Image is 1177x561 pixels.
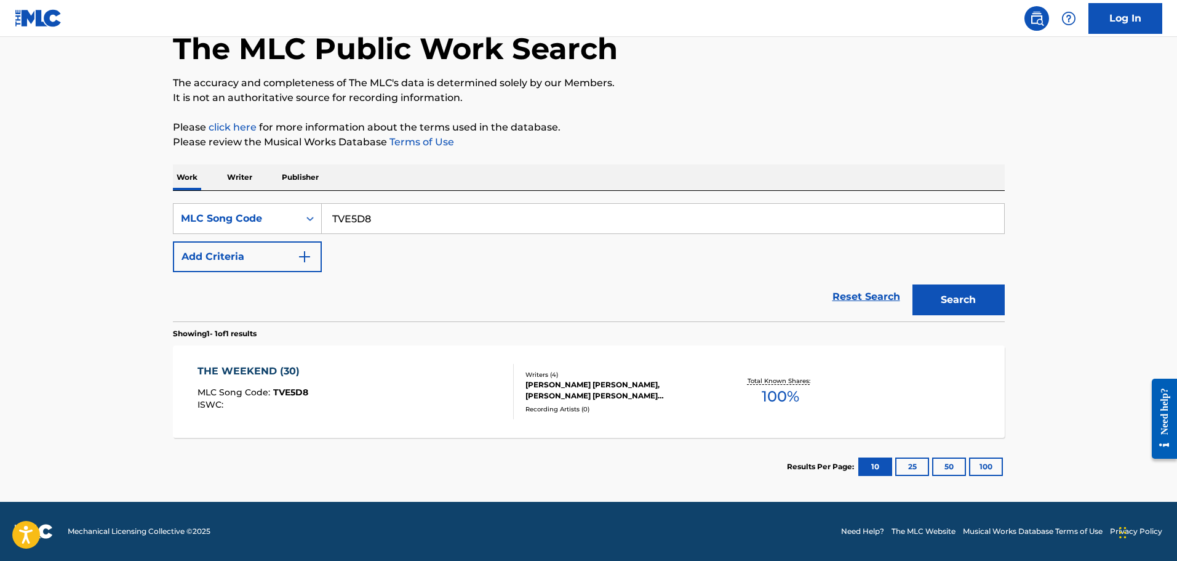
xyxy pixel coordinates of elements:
[525,405,711,414] div: Recording Artists ( 0 )
[762,385,799,408] span: 100 %
[387,136,454,148] a: Terms of Use
[173,30,618,67] h1: The MLC Public Work Search
[912,285,1005,315] button: Search
[273,387,308,398] span: TVE5D8
[173,135,1005,150] p: Please review the Musical Works Database
[297,249,312,264] img: 9d2ae6d4665cec9f34b9.svg
[278,164,322,190] p: Publisher
[858,458,892,476] button: 10
[1119,514,1127,551] div: Drag
[1115,502,1177,561] iframe: Chat Widget
[1088,3,1162,34] a: Log In
[173,345,1005,438] a: THE WEEKEND (30)MLC Song Code:TVE5D8ISWC:Writers (4)[PERSON_NAME] [PERSON_NAME], [PERSON_NAME] [P...
[963,526,1103,537] a: Musical Works Database Terms of Use
[68,526,210,537] span: Mechanical Licensing Collective © 2025
[181,211,292,226] div: MLC Song Code
[892,526,956,537] a: The MLC Website
[1110,526,1162,537] a: Privacy Policy
[15,9,62,27] img: MLC Logo
[826,283,906,310] a: Reset Search
[787,461,857,472] p: Results Per Page:
[895,458,929,476] button: 25
[1024,6,1049,31] a: Public Search
[525,370,711,379] div: Writers ( 4 )
[209,121,257,133] a: click here
[969,458,1003,476] button: 100
[197,364,308,379] div: THE WEEKEND (30)
[173,241,322,272] button: Add Criteria
[1061,11,1076,26] img: help
[1056,6,1081,31] div: Help
[15,524,53,539] img: logo
[173,203,1005,321] form: Search Form
[173,164,201,190] p: Work
[223,164,256,190] p: Writer
[173,91,1005,105] p: It is not an authoritative source for recording information.
[748,376,813,385] p: Total Known Shares:
[197,399,226,410] span: ISWC :
[173,328,257,339] p: Showing 1 - 1 of 1 results
[197,387,273,398] span: MLC Song Code :
[1143,369,1177,468] iframe: Resource Center
[173,76,1005,91] p: The accuracy and completeness of The MLC's data is determined solely by our Members.
[841,526,884,537] a: Need Help?
[932,458,966,476] button: 50
[1029,11,1044,26] img: search
[525,379,711,402] div: [PERSON_NAME] [PERSON_NAME], [PERSON_NAME] [PERSON_NAME] [PERSON_NAME], [PERSON_NAME]
[173,120,1005,135] p: Please for more information about the terms used in the database.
